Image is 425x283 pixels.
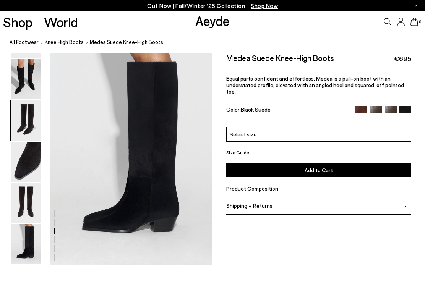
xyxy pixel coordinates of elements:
[3,15,32,29] a: Shop
[241,106,271,113] span: Black Suede
[11,224,41,264] img: Medea Suede Knee-High Boots - Image 6
[403,186,407,190] img: svg%3E
[410,18,418,26] a: 0
[147,1,278,11] p: Out Now | Fall/Winter ‘25 Collection
[45,38,84,46] a: knee high boots
[226,75,412,95] p: Equal parts confident and effortless, Medea is a pull-on boot with an understated profile, elevat...
[226,53,334,63] h2: Medea Suede Knee-High Boots
[226,202,273,209] span: Shipping + Returns
[403,204,407,207] img: svg%3E
[305,167,333,173] span: Add to Cart
[226,106,349,115] div: Color:
[11,183,41,223] img: Medea Suede Knee-High Boots - Image 5
[251,2,278,9] span: Navigate to /collections/new-in
[11,142,41,182] img: Medea Suede Knee-High Boots - Image 4
[195,13,230,29] a: Aeyde
[44,15,78,29] a: World
[45,39,84,45] span: knee high boots
[230,130,257,138] span: Select size
[11,59,41,99] img: Medea Suede Knee-High Boots - Image 2
[90,38,163,46] span: Medea Suede Knee-High Boots
[226,147,249,157] button: Size Guide
[418,20,422,24] span: 0
[404,134,408,137] img: svg%3E
[226,185,278,192] span: Product Composition
[11,100,41,141] img: Medea Suede Knee-High Boots - Image 3
[394,54,411,63] span: €695
[10,38,39,46] a: All Footwear
[226,163,412,177] button: Add to Cart
[10,32,425,53] nav: breadcrumb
